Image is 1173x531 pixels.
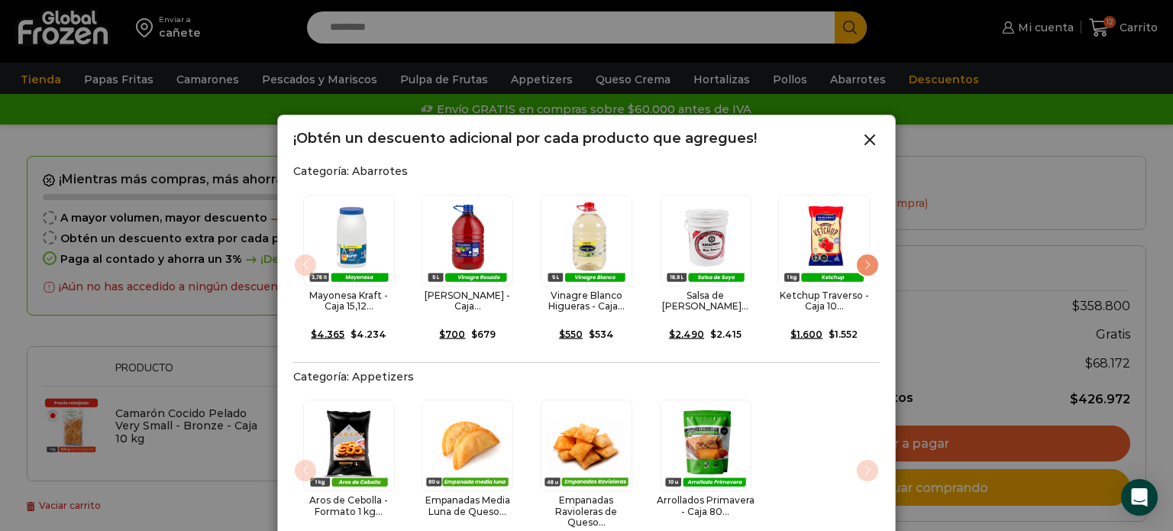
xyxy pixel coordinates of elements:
span: $ [439,329,445,340]
span: $ [311,329,317,340]
bdi: 4.234 [351,329,386,340]
h2: Empanadas Media Luna de Queso... [418,495,519,517]
div: 4 / 13 [650,186,761,355]
bdi: 1.600 [790,329,822,340]
h2: Categoría: Appetizers [293,371,880,384]
span: $ [559,329,565,340]
bdi: 550 [559,329,583,340]
bdi: 700 [439,329,465,340]
span: $ [589,329,595,340]
div: 1 / 13 [293,186,405,355]
h2: Categoría: Abarrotes [293,165,880,178]
span: $ [669,329,675,340]
h2: Arrollados Primavera - Caja 80... [655,495,756,517]
div: 3 / 13 [531,186,642,355]
span: $ [829,329,835,340]
h2: Empanadas Ravioleras de Queso... [536,495,637,528]
h2: [PERSON_NAME] - Caja... [418,290,519,312]
span: $ [790,329,797,340]
h2: ¡Obtén un descuento adicional por cada producto que agregues! [293,131,757,147]
bdi: 2.490 [669,329,704,340]
div: Next slide [855,253,880,277]
span: $ [471,329,477,340]
h2: Salsa de [PERSON_NAME]... [655,290,756,312]
bdi: 1.552 [829,329,858,340]
h2: Mayonesa Kraft - Caja 15,12... [299,290,399,312]
div: Open Intercom Messenger [1121,479,1158,516]
h2: Vinagre Blanco Higueras - Caja... [536,290,637,312]
bdi: 534 [589,329,614,340]
bdi: 679 [471,329,496,340]
div: 2 / 13 [412,186,524,355]
bdi: 4.365 [311,329,344,340]
span: $ [351,329,357,340]
bdi: 2.415 [710,329,742,340]
div: 5 / 13 [768,186,880,355]
h2: Aros de Cebolla - Formato 1 kg... [299,495,399,517]
span: $ [710,329,716,340]
h2: Ketchup Traverso - Caja 10... [774,290,874,312]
